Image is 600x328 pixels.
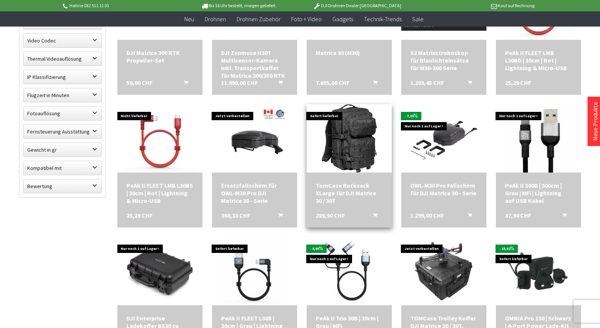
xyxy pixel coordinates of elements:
a: Neu [179,11,199,27]
a: Matrice 30 (M30) 7.655,00 CHF In den Warenkorb [316,49,383,56]
img: OWL-M30 Pro Fallschirm für DJI Matrice 30 - Serie [410,104,478,173]
img: Ersatzfallschirm für OWL-M30 Pro DJI Matrice 30 - Serie [221,104,289,173]
img: PeAk II FLEET LMB L30BS | 30cm | Rot | Lightning & Micro-USB [126,104,194,173]
a: PeAk II FLEET LMB L30BS | 30cm | Rot | Lightning & Micro-USB 25,29 CHF [126,182,193,204]
img: PeAk II FLEET L30B | 30cm | Grau | Lightning [221,237,289,305]
p: Kauf auf Rechnung [416,1,535,10]
div: Ersatzfallschirm für OWL-M30 Pro DJI Matrice 30 - Serie [221,182,288,204]
a: S2 Matrixstroboskop für Blaulichteinsätze für M30-300 Serie 1.203,45 CHF In den Warenkorb [410,49,477,72]
div: DJI Zenmuse H30T Multisensor-Kamera inkl. Transportkoffer für Matrice 300/350 RTK [221,49,288,79]
span: 59,00 CHF [126,79,153,86]
a: DJI Matrice 300 RTK Propeller-Set 59,00 CHF In den Warenkorb [126,49,193,64]
span: 1.299,00 CHF [410,212,444,219]
button: In den Warenkorb [458,79,477,89]
button: In den Warenkorb [553,212,571,221]
a: DJI Zenmuse H30T Multisensor-Kamera inkl. Transportkoffer für Matrice 300/350 RTK 11.990,00 CHF I... [221,49,288,79]
img: TOMCase Trolley Koffer DJI Matrice 30 / 30T, "Ready To Fly", XT615 [410,237,478,305]
div: PeAk II 300B | 300cm | Grau | MFi | Lightning auf USB Kabel [505,182,572,204]
label: IP Klassifizierung [23,70,101,84]
button: In den Warenkorb [458,212,477,221]
label: Kompatibel mit [23,161,101,175]
a: Sale [407,11,429,27]
a: Ersatzfallschirm für OWL-M30 Pro DJI Matrice 30 - Serie 360,33 CHF In den Warenkorb [221,182,288,204]
span: 11.990,00 CHF [221,79,258,86]
span: Foto + Video [291,15,322,23]
span: Gadgets [332,15,353,23]
label: Flugzeit in Minuten [23,88,101,102]
button: In den Warenkorb [175,79,193,89]
a: PeAk II 300B | 300cm | Grau | MFi | Lightning auf USB Kabel 37,94 CHF In den Warenkorb [505,182,572,204]
p: Hotline 032 511 11 03 [62,1,180,10]
span: 37,94 CHF [505,212,531,219]
span: Sale [412,15,424,23]
div: DJI Matrice 300 RTK Propeller-Set [126,49,193,64]
label: Gewicht in gr [23,143,101,157]
span: Drohnen Zubehör [237,15,281,23]
img: PeAk II Trio 30B | 30cm | Grau | MFi Lightning/Type C & Micro USB [315,237,383,305]
button: In den Warenkorb [364,79,382,89]
span: Technik-Trends [364,15,402,23]
div: TomCase Rucksack XLarge für DJI Matrice 30 / 30T [316,182,383,204]
a: PeAk II FLEET LMB L30BD | 30cm | Rot | Lightning & Micro-USB 25,29 CHF [505,49,572,72]
img: OMNIA Pro 130 | Schwarz | 4-Port Power Lade-Kit 130W [496,245,581,297]
img: PeAk II 300B | 300cm | Grau | MFi | Lightning auf USB Kabel [505,104,573,173]
label: Thermal Videoauflösung [23,52,101,66]
label: Bewertung [23,179,101,193]
a: Drohnen Zubehör [231,11,286,27]
div: Matrice 30 (M30) [316,49,383,56]
a: Foto + Video [286,11,327,27]
a: Neue Produkte [591,102,599,141]
span: 7.655,00 CHF [316,79,349,86]
span: 360,33 CHF [221,212,250,219]
div: OWL-M30 Pro Fallschirm für DJI Matrice 30 - Serie [410,182,477,197]
span: 25,29 CHF [505,79,531,86]
div: PeAk II FLEET LMB L30BD | 30cm | Rot | Lightning & Micro-USB [505,49,572,72]
a: Gadgets [327,11,358,27]
a: OWL-M30 Pro Fallschirm für DJI Matrice 30 - Serie 1.299,00 CHF In den Warenkorb [410,182,477,197]
label: Fernsteuerung Ausstattung [23,125,101,138]
a: Drohnen [199,11,231,27]
span: 1.203,45 CHF [410,79,444,86]
div: PeAk II FLEET LMB L30BS | 30cm | Rot | Lightning & Micro-USB [126,182,193,204]
p: DJI Drohnen Dealer [GEOGRAPHIC_DATA] [298,1,416,10]
button: In den Warenkorb [269,79,287,89]
span: Drohnen [205,15,226,23]
img: DJI Enterprise Ladekoffer BS30 zu Matrice 30 [117,245,203,298]
span: 25,29 CHF [126,212,153,219]
div: S2 Matrixstroboskop für Blaulichteinsätze für M30-300 Serie [410,49,477,72]
span: 289,90 CHF [316,212,345,219]
button: In den Warenkorb [364,212,382,221]
span: Neu [184,15,194,23]
p: Bis 16 Uhr bestellt, morgen geliefert. [180,1,298,10]
label: Video Codec [23,34,101,47]
button: In den Warenkorb [269,212,287,221]
a: Technik-Trends [358,11,407,27]
img: TomCase Rucksack XLarge für DJI Matrice 30 / 30T [322,104,377,173]
a: TomCase Rucksack XLarge für DJI Matrice 30 / 30T 289,90 CHF In den Warenkorb [316,182,383,204]
label: Fotoauflösung [23,107,101,120]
